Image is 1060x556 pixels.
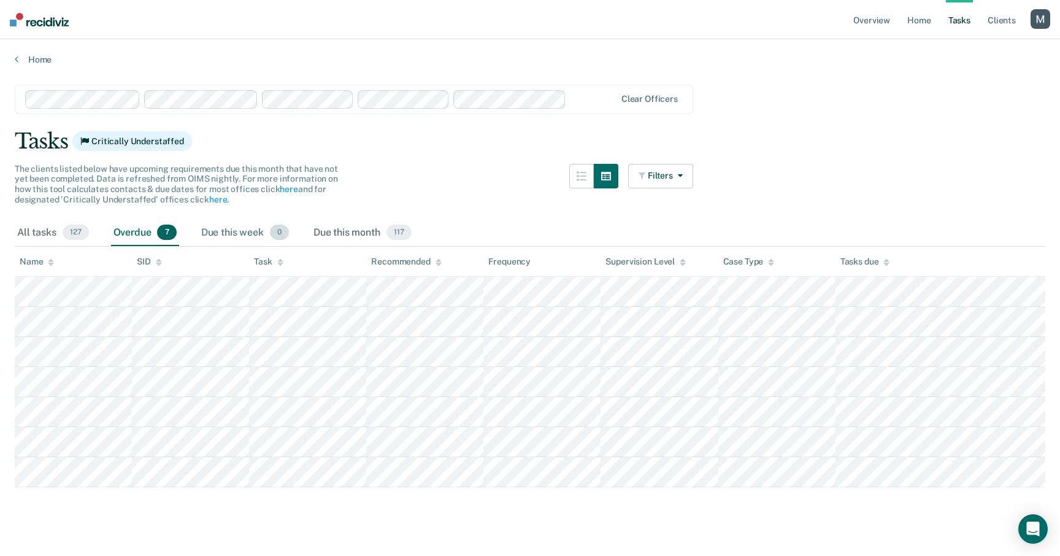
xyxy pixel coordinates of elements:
[488,257,531,267] div: Frequency
[621,94,678,104] div: Clear officers
[1018,514,1048,544] div: Open Intercom Messenger
[15,129,1045,154] div: Tasks
[311,220,414,247] div: Due this month117
[157,225,176,241] span: 7
[209,195,227,204] a: here
[10,13,69,26] img: Recidiviz
[280,184,298,194] a: here
[628,164,693,188] button: Filters
[386,225,412,241] span: 117
[72,131,192,151] span: Critically Understaffed
[840,257,890,267] div: Tasks due
[199,220,291,247] div: Due this week0
[63,225,89,241] span: 127
[371,257,441,267] div: Recommended
[137,257,162,267] div: SID
[254,257,283,267] div: Task
[723,257,775,267] div: Case Type
[15,220,91,247] div: All tasks127
[20,257,54,267] div: Name
[270,225,289,241] span: 0
[605,257,686,267] div: Supervision Level
[15,54,1045,65] a: Home
[111,220,179,247] div: Overdue7
[15,164,338,204] span: The clients listed below have upcoming requirements due this month that have not yet been complet...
